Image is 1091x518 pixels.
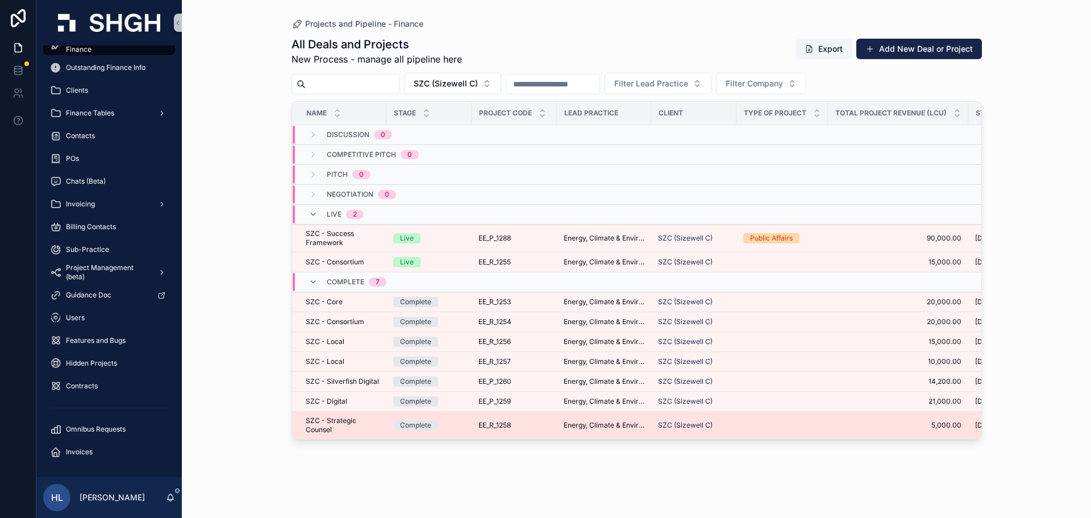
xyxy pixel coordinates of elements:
[975,337,1047,346] a: [DATE]
[975,357,997,366] span: [DATE]
[975,357,1047,366] a: [DATE]
[306,377,379,386] span: SZC - Silverfish Digital
[975,377,997,386] span: [DATE]
[478,317,511,326] span: EE_R_1254
[306,317,380,326] a: SZC - Consortium
[658,357,713,366] a: SZC (Sizewell C)
[400,376,431,387] div: Complete
[306,377,380,386] a: SZC - Silverfish Digital
[478,421,550,430] a: EE_R_1258
[726,78,783,89] span: Filter Company
[306,397,347,406] span: SZC - Digital
[43,330,175,351] a: Features and Bugs
[393,257,465,267] a: Live
[564,421,644,430] a: Energy, Climate & Environment
[80,492,145,503] p: [PERSON_NAME]
[478,258,550,267] a: EE_R_1255
[564,234,644,243] a: Energy, Climate & Environment
[564,397,644,406] a: Energy, Climate & Environment
[564,377,644,386] a: Energy, Climate & Environment
[835,234,961,243] a: 90,000.00
[400,357,431,367] div: Complete
[306,258,364,267] span: SZC - Consortium
[658,377,713,386] span: SZC (Sizewell C)
[658,234,713,243] span: SZC (Sizewell C)
[658,397,730,406] a: SZC (Sizewell C)
[327,130,369,139] span: Discussion
[306,397,380,406] a: SZC - Digital
[381,130,385,139] div: 0
[975,397,997,406] span: [DATE]
[478,377,550,386] a: EE_P_1260
[658,297,730,306] a: SZC (Sizewell C)
[658,397,713,406] span: SZC (Sizewell C)
[393,317,465,327] a: Complete
[975,234,997,243] span: [DATE]
[658,297,713,306] a: SZC (Sizewell C)
[66,245,109,254] span: Sub-Practice
[564,109,618,118] span: Lead Practice
[66,425,126,434] span: Omnibus Requests
[43,285,175,305] a: Guidance Doc
[796,39,852,59] button: Export
[43,103,175,123] a: Finance Tables
[43,376,175,396] a: Contracts
[327,277,364,287] span: Complete
[66,313,85,322] span: Users
[975,421,997,430] span: [DATE]
[407,150,412,159] div: 0
[306,297,380,306] a: SZC - Core
[393,233,465,243] a: Live
[835,317,961,326] a: 20,000.00
[478,317,550,326] a: EE_R_1254
[306,109,327,118] span: Name
[835,297,961,306] span: 20,000.00
[478,397,511,406] span: EE_P_1259
[478,337,511,346] span: EE_R_1256
[478,357,550,366] a: EE_R_1257
[835,377,961,386] a: 14,200.00
[306,229,380,247] a: SZC - Success Framework
[856,39,982,59] button: Add New Deal or Project
[975,317,1047,326] a: [DATE]
[414,78,478,89] span: SZC (Sizewell C)
[976,109,1018,118] span: Start Date
[306,297,343,306] span: SZC - Core
[43,126,175,146] a: Contacts
[66,200,95,209] span: Invoicing
[835,258,961,267] a: 15,000.00
[66,263,149,281] span: Project Management (beta)
[306,416,380,434] a: SZC - Strategic Counsel
[478,258,511,267] span: EE_R_1255
[975,234,1047,243] a: [DATE]
[66,154,79,163] span: POs
[292,36,462,52] h1: All Deals and Projects
[750,233,793,243] div: Public Affairs
[478,421,511,430] span: EE_R_1258
[327,190,373,199] span: Negotiation
[393,337,465,347] a: Complete
[306,337,344,346] span: SZC - Local
[975,337,997,346] span: [DATE]
[36,45,182,477] div: scrollable content
[564,357,644,366] a: Energy, Climate & Environment
[393,376,465,387] a: Complete
[744,109,806,118] span: Type of Project
[400,233,414,243] div: Live
[306,258,380,267] a: SZC - Consortium
[658,317,730,326] a: SZC (Sizewell C)
[614,78,688,89] span: Filter Lead Practice
[66,359,117,368] span: Hidden Projects
[564,317,644,326] a: Energy, Climate & Environment
[564,258,644,267] span: Energy, Climate & Environment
